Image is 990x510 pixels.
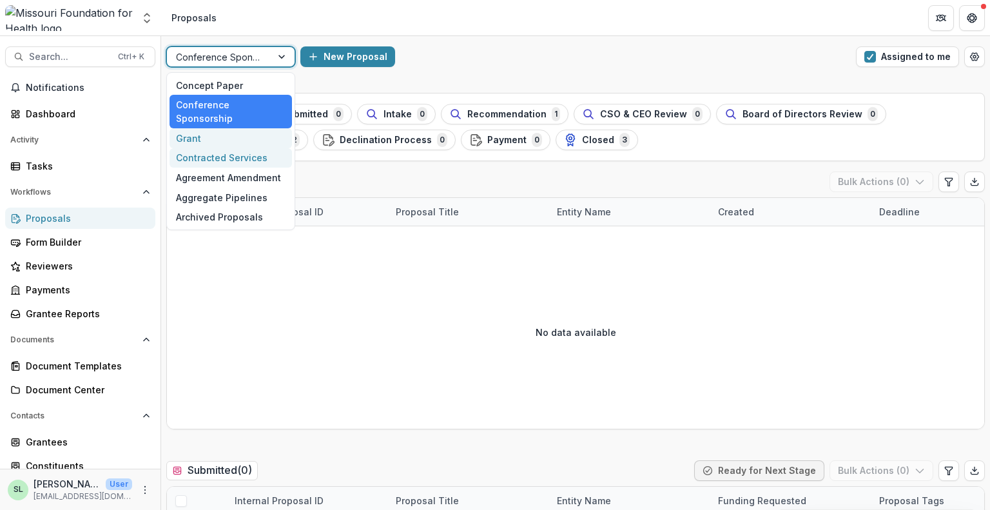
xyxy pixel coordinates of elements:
[227,198,388,226] div: Internal Proposal ID
[5,77,155,98] button: Notifications
[26,459,145,473] div: Constituents
[871,494,952,507] div: Proposal Tags
[742,109,862,120] span: Board of Directors Review
[10,188,137,197] span: Workflows
[26,307,145,320] div: Grantee Reports
[14,485,23,494] div: Sada Lindsey
[255,104,352,124] button: Submitted0
[871,205,927,219] div: Deadline
[26,283,145,297] div: Payments
[556,130,638,150] button: Closed3
[5,303,155,324] a: Grantee Reports
[227,494,331,507] div: Internal Proposal ID
[282,109,328,120] span: Submitted
[549,205,619,219] div: Entity Name
[694,460,824,481] button: Ready for Next Stage
[600,109,687,120] span: CSO & CEO Review
[830,460,933,481] button: Bulk Actions (0)
[34,491,132,502] p: [EMAIL_ADDRESS][DOMAIN_NAME]
[710,198,871,226] div: Created
[461,130,550,150] button: Payment0
[692,107,703,121] span: 0
[487,135,527,146] span: Payment
[26,159,145,173] div: Tasks
[171,11,217,25] div: Proposals
[388,198,549,226] div: Proposal Title
[5,130,155,150] button: Open Activity
[170,207,292,227] div: Archived Proposals
[26,359,145,373] div: Document Templates
[5,379,155,400] a: Document Center
[549,198,710,226] div: Entity Name
[830,172,933,192] button: Bulk Actions (0)
[710,205,762,219] div: Created
[26,235,145,249] div: Form Builder
[552,107,560,121] span: 1
[137,482,153,498] button: More
[856,46,959,67] button: Assigned to me
[549,494,619,507] div: Entity Name
[5,455,155,476] a: Constituents
[582,135,614,146] span: Closed
[34,477,101,491] p: [PERSON_NAME]
[441,104,568,124] button: Recommendation1
[959,5,985,31] button: Get Help
[619,133,630,147] span: 3
[536,326,616,339] p: No data available
[5,255,155,277] a: Reviewers
[5,279,155,300] a: Payments
[170,188,292,208] div: Aggregate Pipelines
[166,8,222,27] nav: breadcrumb
[388,494,467,507] div: Proposal Title
[938,460,959,481] button: Edit table settings
[5,431,155,453] a: Grantees
[170,128,292,148] div: Grant
[138,5,156,31] button: Open entity switcher
[716,104,886,124] button: Board of Directors Review0
[574,104,711,124] button: CSO & CEO Review0
[5,155,155,177] a: Tasks
[115,50,147,64] div: Ctrl + K
[964,172,985,192] button: Export table data
[333,107,344,121] span: 0
[5,182,155,202] button: Open Workflows
[5,231,155,253] a: Form Builder
[437,133,447,147] span: 0
[5,208,155,229] a: Proposals
[170,168,292,188] div: Agreement Amendment
[5,103,155,124] a: Dashboard
[532,133,542,147] span: 0
[170,75,292,95] div: Concept Paper
[340,135,432,146] span: Declination Process
[170,148,292,168] div: Contracted Services
[928,5,954,31] button: Partners
[5,46,155,67] button: Search...
[26,107,145,121] div: Dashboard
[938,172,959,192] button: Edit table settings
[26,259,145,273] div: Reviewers
[388,205,467,219] div: Proposal Title
[710,494,814,507] div: Funding Requested
[383,109,412,120] span: Intake
[10,411,137,420] span: Contacts
[313,130,456,150] button: Declination Process0
[964,460,985,481] button: Export table data
[26,435,145,449] div: Grantees
[5,406,155,426] button: Open Contacts
[5,329,155,350] button: Open Documents
[10,335,137,344] span: Documents
[5,5,133,31] img: Missouri Foundation for Health logo
[26,211,145,225] div: Proposals
[29,52,110,63] span: Search...
[10,135,137,144] span: Activity
[5,355,155,377] a: Document Templates
[964,46,985,67] button: Open table manager
[26,83,150,93] span: Notifications
[868,107,878,121] span: 0
[300,46,395,67] button: New Proposal
[26,383,145,397] div: Document Center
